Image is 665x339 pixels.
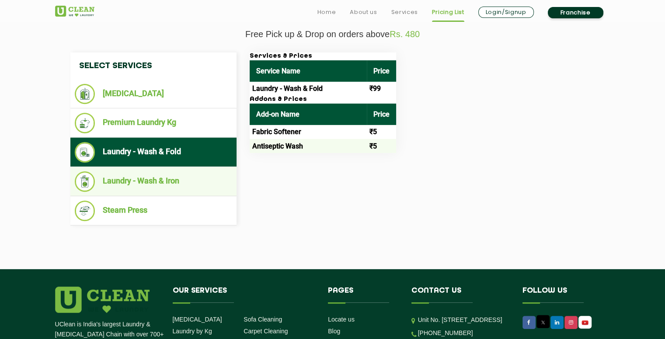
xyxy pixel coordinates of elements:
td: ₹99 [367,82,396,96]
th: Price [367,60,396,82]
td: Fabric Softener [250,125,367,139]
li: [MEDICAL_DATA] [75,84,232,104]
a: Services [391,7,418,17]
h4: Our Services [173,287,315,303]
td: ₹5 [367,139,396,153]
img: logo.png [55,287,150,313]
td: ₹5 [367,125,396,139]
a: Franchise [548,7,603,18]
span: Rs. 480 [390,29,420,39]
img: Laundry - Wash & Fold [75,142,95,163]
li: Laundry - Wash & Iron [75,171,232,192]
a: [MEDICAL_DATA] [173,316,222,323]
img: Steam Press [75,201,95,221]
img: Laundry - Wash & Iron [75,171,95,192]
img: UClean Laundry and Dry Cleaning [579,318,591,327]
li: Laundry - Wash & Fold [75,142,232,163]
a: Locate us [328,316,355,323]
a: Carpet Cleaning [244,328,288,335]
img: Dry Cleaning [75,84,95,104]
a: About us [350,7,377,17]
li: Steam Press [75,201,232,221]
h3: Addons & Prices [250,96,396,104]
a: Pricing List [432,7,464,17]
a: Home [317,7,336,17]
h4: Pages [328,287,398,303]
h3: Services & Prices [250,52,396,60]
a: Blog [328,328,340,335]
a: Sofa Cleaning [244,316,282,323]
th: Service Name [250,60,367,82]
td: Antiseptic Wash [250,139,367,153]
a: [PHONE_NUMBER] [418,329,473,336]
h4: Select Services [70,52,237,80]
h4: Follow us [522,287,599,303]
th: Price [367,104,396,125]
p: Free Pick up & Drop on orders above [55,29,610,39]
li: Premium Laundry Kg [75,113,232,133]
td: Laundry - Wash & Fold [250,82,367,96]
p: Unit No. [STREET_ADDRESS] [418,315,509,325]
a: Laundry by Kg [173,328,212,335]
h4: Contact us [411,287,509,303]
a: Login/Signup [478,7,534,18]
img: UClean Laundry and Dry Cleaning [55,6,94,17]
img: Premium Laundry Kg [75,113,95,133]
th: Add-on Name [250,104,367,125]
